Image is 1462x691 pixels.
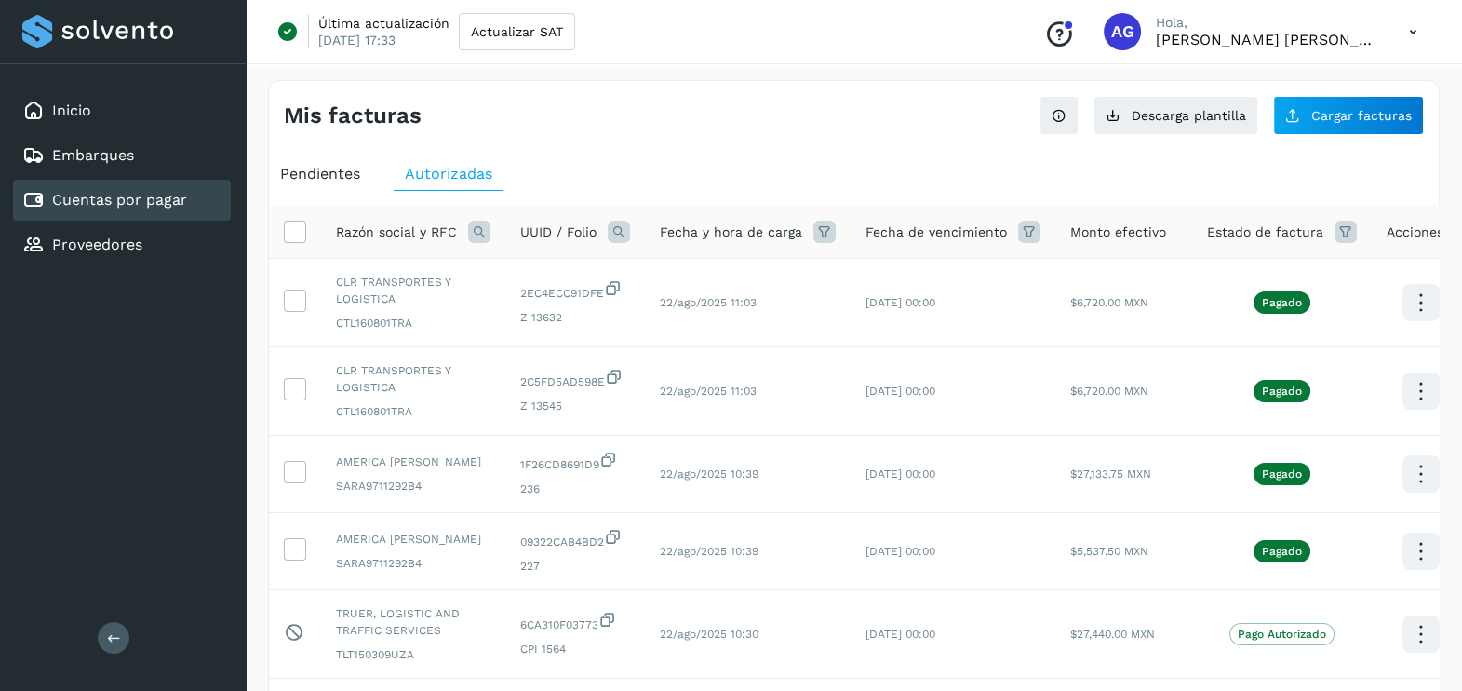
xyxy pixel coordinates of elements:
span: TLT150309UZA [336,646,490,663]
span: $27,440.00 MXN [1070,628,1155,641]
span: TRUER, LOGISTIC AND TRAFFIC SERVICES [336,605,490,639]
div: Cuentas por pagar [13,180,231,221]
span: AMERICA [PERSON_NAME] [336,454,490,470]
span: $6,720.00 MXN [1070,385,1148,398]
a: Embarques [52,146,134,164]
span: SARA9711292B4 [336,555,490,572]
button: Actualizar SAT [459,13,575,50]
p: Pagado [1262,467,1302,481]
p: Pago Autorizado [1238,628,1326,641]
span: Estado de factura [1207,223,1323,242]
span: UUID / Folio [520,223,597,242]
span: Cargar facturas [1311,109,1412,122]
p: Última actualización [318,15,449,32]
span: 22/ago/2025 11:03 [660,296,757,309]
span: 09322CAB4BD2 [520,528,630,550]
span: 2EC4ECC91DFE [520,279,630,302]
span: [DATE] 00:00 [865,385,935,398]
span: Pendientes [280,165,360,183]
span: CLR TRANSPORTES Y LOGISTICA [336,362,490,396]
span: 22/ago/2025 11:03 [660,385,757,398]
span: [DATE] 00:00 [865,296,935,309]
span: Descarga plantilla [1132,109,1246,122]
span: 2C5FD5AD598E [520,368,630,390]
span: 22/ago/2025 10:30 [660,628,758,641]
button: Descarga plantilla [1093,96,1258,135]
span: $5,537.50 MXN [1070,545,1148,558]
div: Embarques [13,135,231,176]
h4: Mis facturas [284,102,422,129]
p: Pagado [1262,545,1302,558]
span: 1F26CD8691D9 [520,451,630,473]
span: Monto efectivo [1070,223,1166,242]
span: 227 [520,558,630,575]
span: Fecha de vencimiento [865,223,1007,242]
span: [DATE] 00:00 [865,467,935,481]
button: Cargar facturas [1273,96,1424,135]
span: $27,133.75 MXN [1070,467,1151,481]
p: Pagado [1262,296,1302,309]
p: Pagado [1262,385,1302,398]
span: [DATE] 00:00 [865,628,935,641]
span: Autorizadas [405,165,492,183]
span: Razón social y RFC [336,223,457,242]
span: CLR TRANSPORTES Y LOGISTICA [336,274,490,307]
div: Inicio [13,90,231,131]
span: 22/ago/2025 10:39 [660,467,758,481]
span: Acciones [1387,223,1443,242]
span: 6CA310F03773 [520,611,630,633]
span: [DATE] 00:00 [865,545,935,558]
span: CPI 1564 [520,641,630,657]
a: Inicio [52,102,91,119]
span: 236 [520,481,630,497]
span: Z 13545 [520,398,630,414]
div: Proveedores [13,224,231,265]
span: $6,720.00 MXN [1070,296,1148,309]
p: Hola, [1156,15,1379,31]
span: CTL160801TRA [336,403,490,420]
p: [DATE] 17:33 [318,32,396,48]
span: Actualizar SAT [471,25,563,38]
span: AMERICA [PERSON_NAME] [336,531,490,548]
span: 22/ago/2025 10:39 [660,545,758,558]
span: Z 13632 [520,309,630,326]
p: Abigail Gonzalez Leon [1156,31,1379,48]
a: Cuentas por pagar [52,191,187,209]
a: Proveedores [52,236,142,253]
span: SARA9711292B4 [336,478,490,495]
span: CTL160801TRA [336,315,490,332]
span: Fecha y hora de carga [660,223,802,242]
